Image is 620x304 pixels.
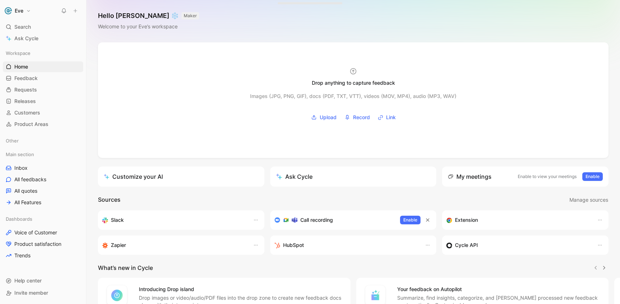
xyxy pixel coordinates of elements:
div: My meetings [448,172,492,181]
a: Product satisfaction [3,239,83,249]
p: Enable to view your meetings [518,173,577,180]
span: Trends [14,252,30,259]
div: Capture feedback from anywhere on the web [446,216,590,224]
h3: HubSpot [283,241,304,249]
div: Other [3,135,83,148]
span: Upload [320,113,337,122]
div: Customize your AI [104,172,163,181]
span: Help center [14,277,42,284]
div: Main section [3,149,83,160]
a: Voice of Customer [3,227,83,238]
div: Main sectionInboxAll feedbacksAll quotesAll Features [3,149,83,208]
div: Help center [3,275,83,286]
div: Invite member [3,287,83,298]
span: Other [6,137,19,144]
a: All quotes [3,186,83,196]
span: All Features [14,199,41,206]
div: Record & transcribe meetings from Zoom, Meet & Teams. [274,216,395,224]
div: Dashboards [3,214,83,224]
span: Inbox [14,164,28,172]
button: Enable [400,216,421,224]
span: Link [386,113,396,122]
h4: Your feedback on Autopilot [397,285,600,294]
span: Requests [14,86,37,93]
div: Docs, images, videos, audio files, links & more [282,4,316,6]
div: Sync your customers, send feedback and get updates in Slack [102,216,246,224]
button: Upload [309,112,339,123]
div: Search [3,22,83,32]
span: Enable [403,216,417,224]
a: Home [3,61,83,72]
h2: What’s new in Cycle [98,263,153,272]
div: Other [3,135,83,146]
button: View actions [73,240,80,248]
button: Record [342,112,372,123]
button: MAKER [182,12,199,19]
span: Dashboards [6,215,32,223]
span: Voice of Customer [14,229,57,236]
button: View actions [73,164,80,172]
span: Home [14,63,28,70]
span: Feedback [14,75,38,82]
a: Feedback [3,73,83,84]
div: Drop anything to capture feedback [312,79,395,87]
h3: Slack [111,216,124,224]
span: Main section [6,151,34,158]
h3: Cycle API [455,241,478,249]
span: Enable [586,173,600,180]
span: Invite member [14,290,48,296]
h3: Extension [455,216,478,224]
div: Capture feedback from thousands of sources with Zapier (survey results, recordings, sheets, etc). [102,241,246,249]
a: Ask Cycle [3,33,83,44]
a: All Features [3,197,83,208]
span: Ask Cycle [14,34,38,43]
h3: Zapier [111,241,126,249]
button: Manage sources [569,195,609,205]
button: View actions [73,229,80,236]
span: Releases [14,98,36,105]
span: Record [353,113,370,122]
button: Enable [582,172,603,181]
div: DashboardsVoice of CustomerProduct satisfactionTrends [3,214,83,261]
div: Drop anything here to capture feedback [282,0,316,3]
button: Link [375,112,398,123]
a: All feedbacks [3,174,83,185]
div: Workspace [3,48,83,59]
div: Ask Cycle [276,172,313,181]
a: Releases [3,96,83,107]
button: View actions [73,199,80,206]
button: EveEve [3,6,33,16]
a: Trends [3,250,83,261]
span: Customers [14,109,40,116]
button: View actions [73,176,80,183]
h3: Call recording [300,216,333,224]
button: View actions [73,187,80,195]
a: Customize your AI [98,167,264,187]
span: Product Areas [14,121,48,128]
span: Workspace [6,50,30,57]
h1: Eve [15,8,23,14]
span: Product satisfaction [14,240,61,248]
a: Inbox [3,163,83,173]
div: Sync customers & send feedback from custom sources. Get inspired by our favorite use case [446,241,590,249]
a: Product Areas [3,119,83,130]
img: Eve [5,7,12,14]
button: Ask Cycle [270,167,437,187]
div: Welcome to your Eve’s workspace [98,22,199,31]
div: Images (JPG, PNG, GIF), docs (PDF, TXT, VTT), videos (MOV, MP4), audio (MP3, WAV) [250,92,456,100]
span: All feedbacks [14,176,46,183]
span: All quotes [14,187,37,195]
h1: Hello [PERSON_NAME] ❄️ [98,11,199,20]
h2: Sources [98,195,121,205]
button: View actions [73,252,80,259]
h4: Introducing Drop island [139,285,342,294]
span: Search [14,23,31,31]
a: Requests [3,84,83,95]
a: Customers [3,107,83,118]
